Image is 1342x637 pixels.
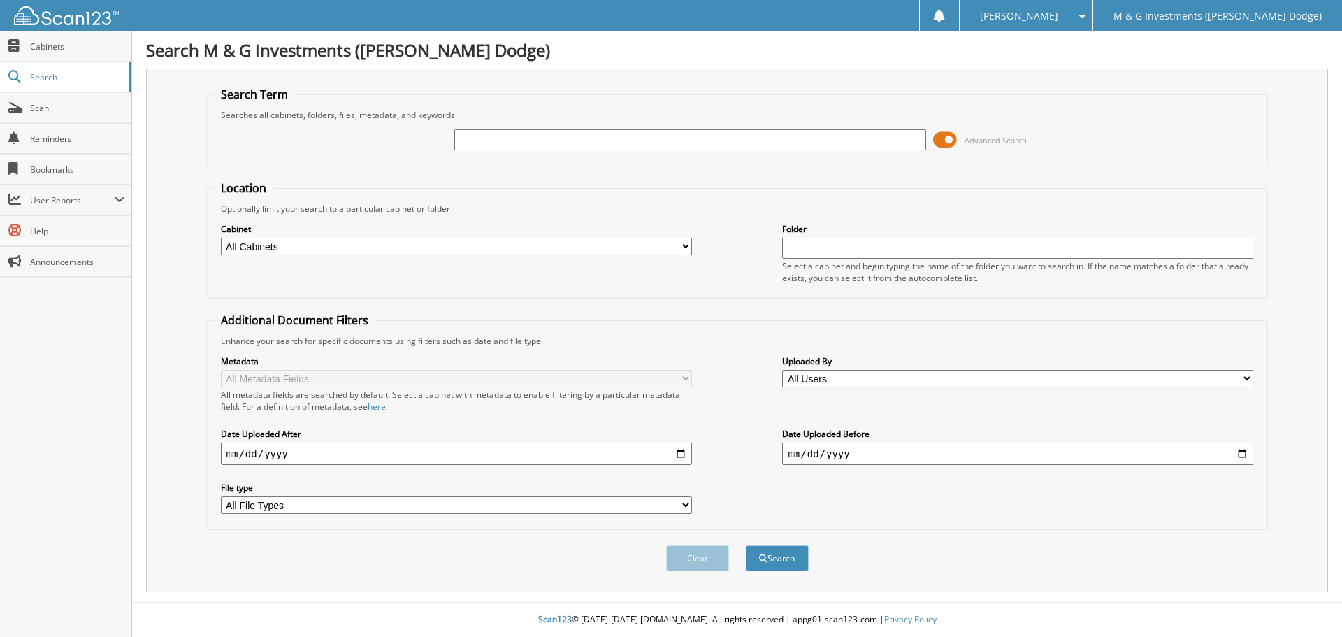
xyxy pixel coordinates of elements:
div: Optionally limit your search to a particular cabinet or folder [214,203,1261,215]
div: Select a cabinet and begin typing the name of the folder you want to search in. If the name match... [782,260,1253,284]
button: Search [746,545,809,571]
h1: Search M & G Investments ([PERSON_NAME] Dodge) [146,38,1328,62]
img: scan123-logo-white.svg [14,6,119,25]
input: start [221,443,692,465]
span: User Reports [30,194,115,206]
div: Enhance your search for specific documents using filters such as date and file type. [214,335,1261,347]
span: Help [30,225,124,237]
div: © [DATE]-[DATE] [DOMAIN_NAME]. All rights reserved | appg01-scan123-com | [132,603,1342,637]
legend: Additional Document Filters [214,313,375,328]
span: Scan123 [538,613,572,625]
label: Metadata [221,355,692,367]
span: Bookmarks [30,164,124,176]
label: File type [221,482,692,494]
div: All metadata fields are searched by default. Select a cabinet with metadata to enable filtering b... [221,389,692,413]
span: Reminders [30,133,124,145]
label: Uploaded By [782,355,1253,367]
span: Advanced Search [965,135,1027,145]
a: here [368,401,386,413]
button: Clear [666,545,729,571]
input: end [782,443,1253,465]
legend: Location [214,180,273,196]
span: Cabinets [30,41,124,52]
label: Folder [782,223,1253,235]
span: M & G Investments ([PERSON_NAME] Dodge) [1113,12,1322,20]
label: Cabinet [221,223,692,235]
span: Announcements [30,256,124,268]
iframe: Chat Widget [1272,570,1342,637]
span: Scan [30,102,124,114]
span: Search [30,71,122,83]
legend: Search Term [214,87,295,102]
label: Date Uploaded Before [782,428,1253,440]
a: Privacy Policy [884,613,937,625]
div: Searches all cabinets, folders, files, metadata, and keywords [214,109,1261,121]
span: [PERSON_NAME] [980,12,1058,20]
label: Date Uploaded After [221,428,692,440]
